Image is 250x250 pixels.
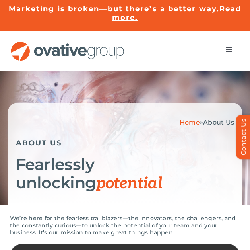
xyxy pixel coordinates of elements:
h5: ABOUT US [16,139,234,147]
span: About Us [203,119,234,126]
span: » [180,119,234,126]
a: Read more. [112,4,242,22]
h1: Fearlessly unlocking [16,155,234,193]
a: Marketing is broken—but there’s a better way. [9,4,220,13]
p: We’re here for the fearless trailblazers—the innovators, the challengers, and the constantly curi... [10,215,240,236]
span: potential [96,174,163,193]
a: Home [180,119,200,126]
nav: Menu [218,41,240,57]
a: OG_Full_horizontal_RGB [10,41,125,48]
